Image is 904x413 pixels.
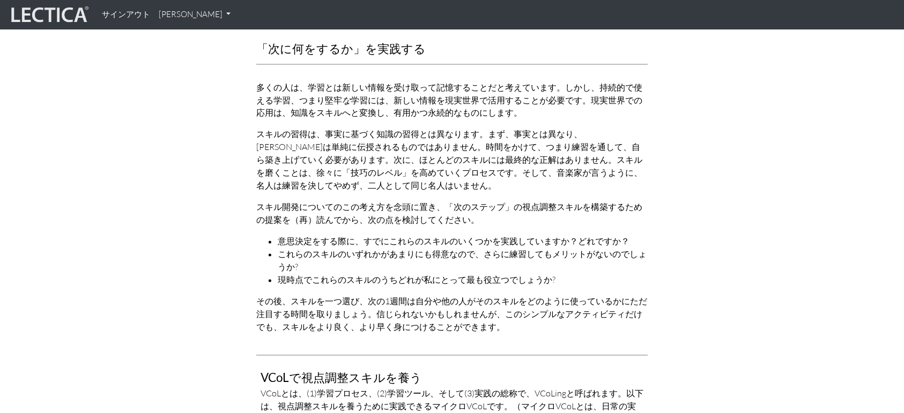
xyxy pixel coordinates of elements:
font: 学習には、新しい情報を現実世界で活用することが必要です。現実世界での応用は、知識をスキルへと変換し、有用かつ永続的なものにします。 [256,95,642,118]
font: な [342,95,351,106]
font: 多くの人は、学習とは新しい情報を受け取って記憶することだと考えています。しかし、持続的で使える学習、つまり堅牢 [256,82,642,106]
font: 「次に何をするか」を実践する [256,41,426,56]
font: 意思決定をする際に、すでにこれらのスキルのいくつかを実践していますか？どれですか？ [278,236,629,247]
font: 現時点でこれらのスキルのうちどれが私にとって最も役立つでしょうか? [278,275,555,286]
font: サインアウト [102,9,150,19]
font: スキル開発についてのこの考え方を念頭に置き、「次のステップ」の視点調整スキルを構築するための提案を（再）読んでから、次の点を検討してください。 [256,202,642,226]
a: [PERSON_NAME] [154,4,235,25]
font: これらのスキルのいずれかがあまりにも得意なので、さらに練習してもメリットがないのでしょうか? [278,249,647,273]
img: レクティカライブ [9,5,89,25]
font: VCoLで視点調整スキルを養う [261,371,422,385]
font: [PERSON_NAME] [159,9,223,19]
a: サインアウト [98,4,154,25]
font: その後、スキルを一つ選び、次の1週間は自分や他の人がそのスキルをどのように使っているかにただ注目する時間を取りましょう。信じられないかもしれませんが、このシンプルなアクティビティだけでも、スキル... [256,296,647,333]
font: スキルの習得は、事実に基づく知識の習得とは異なります。まず、事実とは異なり、[PERSON_NAME]は単純に伝授されるものではありません。時間をかけて、つまり練習を通して、自ら築き上げていく必... [256,129,642,191]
